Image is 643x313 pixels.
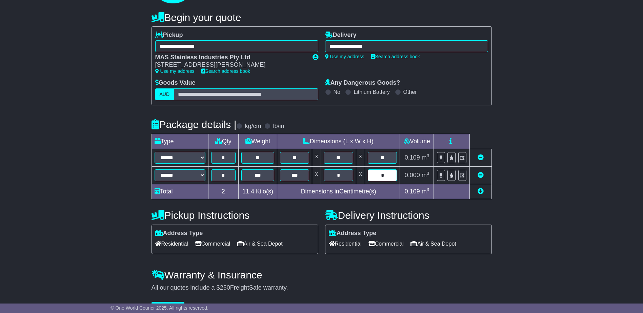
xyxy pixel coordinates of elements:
[329,238,362,249] span: Residential
[152,284,492,292] div: All our quotes include a $ FreightSafe warranty.
[195,238,230,249] span: Commercial
[152,119,237,130] h4: Package details |
[312,149,321,166] td: x
[237,238,283,249] span: Air & Sea Depot
[245,123,261,130] label: kg/cm
[325,210,492,221] h4: Delivery Instructions
[427,153,429,158] sup: 3
[155,54,306,61] div: MAS Stainless Industries Pty Ltd
[238,134,277,149] td: Weight
[405,154,420,161] span: 0.109
[152,210,318,221] h4: Pickup Instructions
[152,269,492,280] h4: Warranty & Insurance
[354,89,390,95] label: Lithium Battery
[155,79,196,87] label: Goods Value
[422,154,429,161] span: m
[422,172,429,179] span: m
[325,54,364,59] a: Use my address
[201,68,250,74] a: Search address book
[155,88,174,100] label: AUD
[273,123,284,130] label: lb/in
[356,166,365,184] td: x
[410,238,456,249] span: Air & Sea Depot
[325,79,400,87] label: Any Dangerous Goods?
[312,166,321,184] td: x
[427,187,429,192] sup: 3
[478,154,484,161] a: Remove this item
[110,305,208,311] span: © One World Courier 2025. All rights reserved.
[155,230,203,237] label: Address Type
[478,172,484,179] a: Remove this item
[152,12,492,23] h4: Begin your quote
[356,149,365,166] td: x
[208,134,238,149] td: Qty
[277,184,400,199] td: Dimensions in Centimetre(s)
[371,54,420,59] a: Search address book
[220,284,230,291] span: 250
[400,134,434,149] td: Volume
[155,238,188,249] span: Residential
[325,32,357,39] label: Delivery
[152,184,208,199] td: Total
[277,134,400,149] td: Dimensions (L x W x H)
[155,61,306,69] div: [STREET_ADDRESS][PERSON_NAME]
[478,188,484,195] a: Add new item
[368,238,404,249] span: Commercial
[405,188,420,195] span: 0.109
[405,172,420,179] span: 0.000
[155,32,183,39] label: Pickup
[155,68,195,74] a: Use my address
[427,171,429,176] sup: 3
[329,230,377,237] label: Address Type
[422,188,429,195] span: m
[208,184,238,199] td: 2
[238,184,277,199] td: Kilo(s)
[403,89,417,95] label: Other
[152,134,208,149] td: Type
[242,188,254,195] span: 11.4
[334,89,340,95] label: No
